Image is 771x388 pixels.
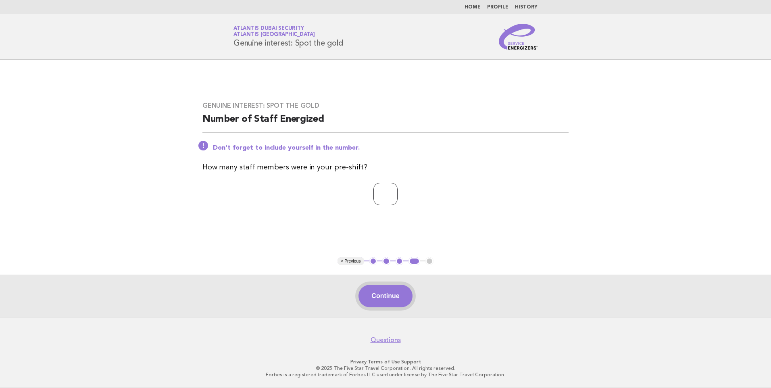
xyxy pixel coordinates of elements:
span: Atlantis [GEOGRAPHIC_DATA] [233,32,315,38]
p: Don't forget to include yourself in the number. [213,144,569,152]
a: Profile [487,5,508,10]
img: Service Energizers [499,24,538,50]
button: 1 [369,257,377,265]
p: · · [139,359,632,365]
button: 2 [382,257,390,265]
h1: Genuine interest: Spot the gold [233,26,343,47]
button: 4 [408,257,420,265]
p: Forbes is a registered trademark of Forbes LLC used under license by The Five Star Travel Corpora... [139,371,632,378]
a: Support [401,359,421,365]
a: Questions [371,336,401,344]
button: < Previous [338,257,364,265]
button: 3 [396,257,404,265]
a: Privacy [350,359,367,365]
h2: Number of Staff Energized [202,113,569,133]
button: Continue [358,285,412,307]
a: Terms of Use [368,359,400,365]
a: Home [465,5,481,10]
a: History [515,5,538,10]
p: © 2025 The Five Star Travel Corporation. All rights reserved. [139,365,632,371]
a: Atlantis Dubai SecurityAtlantis [GEOGRAPHIC_DATA] [233,26,315,37]
p: How many staff members were in your pre-shift? [202,162,569,173]
h3: Genuine interest: Spot the gold [202,102,569,110]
